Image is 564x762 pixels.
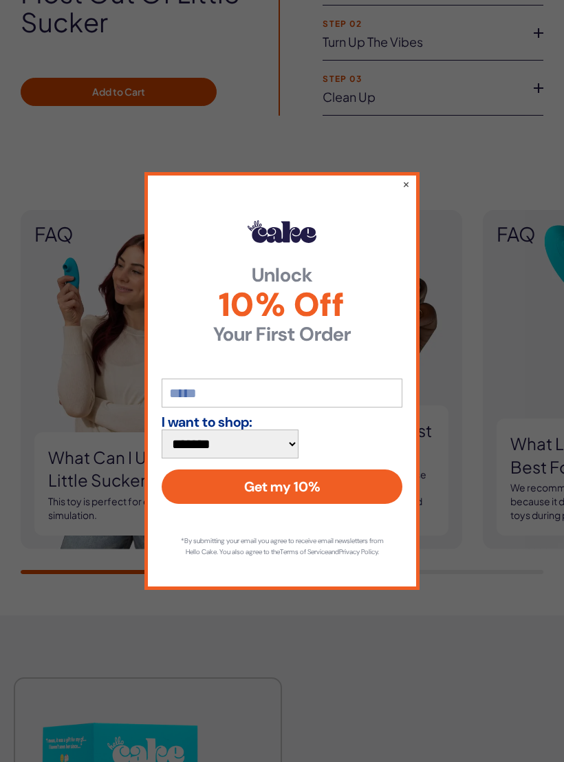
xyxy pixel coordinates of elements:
strong: Unlock [162,266,402,285]
button: Get my 10% [162,469,402,504]
strong: Your First Order [162,325,402,344]
a: Privacy Policy [339,547,378,556]
img: Hello Cake [248,220,316,242]
a: Terms of Service [280,547,328,556]
span: 10% Off [162,288,402,321]
p: *By submitting your email you agree to receive email newsletters from Hello Cake. You also agree ... [175,536,389,558]
button: × [402,177,410,191]
strong: I want to shop: [162,414,252,430]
